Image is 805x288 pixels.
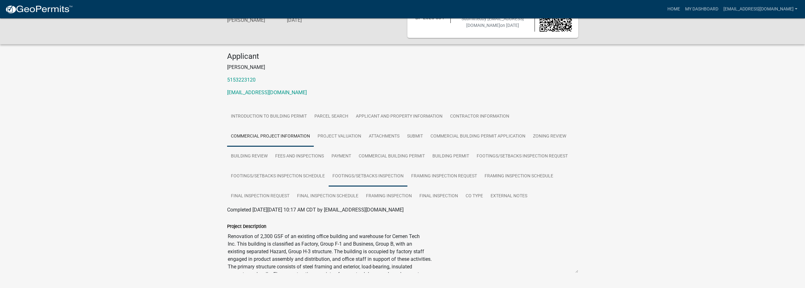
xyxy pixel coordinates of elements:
[227,89,307,95] a: [EMAIL_ADDRESS][DOMAIN_NAME]
[529,126,570,147] a: Zoning Review
[287,17,337,23] h6: [DATE]
[665,3,683,15] a: Home
[227,77,256,83] a: 5153223120
[329,166,407,187] a: Footings/Setbacks Inspection
[227,207,404,213] span: Completed [DATE][DATE] 10:17 AM CDT by [EMAIL_ADDRESS][DOMAIN_NAME]
[683,3,721,15] a: My Dashboard
[227,186,293,206] a: Final Inspection Request
[227,224,266,229] label: Project Description
[481,166,557,187] a: Framing Inspection Schedule
[429,146,473,167] a: Building Permit
[721,3,800,15] a: [EMAIL_ADDRESS][DOMAIN_NAME]
[362,186,416,206] a: Framing Inspection
[227,64,578,71] p: [PERSON_NAME]
[314,126,365,147] a: Project Valuation
[462,186,487,206] a: CO Type
[293,186,362,206] a: Final Inspection Schedule
[328,146,355,167] a: Payment
[227,52,578,61] h4: Applicant
[487,186,531,206] a: External Notes
[473,146,572,167] a: Footings/Setbacks Inspection Request
[416,186,462,206] a: Final Inspection
[355,146,429,167] a: Commercial Building Permit
[227,166,329,187] a: Footings/Setbacks Inspection Schedule
[227,126,314,147] a: Commercial Project Information
[365,126,403,147] a: Attachments
[227,146,271,167] a: Building Review
[271,146,328,167] a: Fees and Inspections
[227,107,311,127] a: Introduction to Building Permit
[227,17,278,23] h6: [PERSON_NAME]
[446,107,513,127] a: Contractor Information
[352,107,446,127] a: Applicant and Property Information
[227,230,578,273] textarea: Renovation of 2,300 GSF of an existing office building and warehouse for Cemen Tech Inc. This bui...
[311,107,352,127] a: Parcel search
[427,126,529,147] a: Commercial Building Permit Application
[403,126,427,147] a: Submit
[407,166,481,187] a: Framing Inspection Request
